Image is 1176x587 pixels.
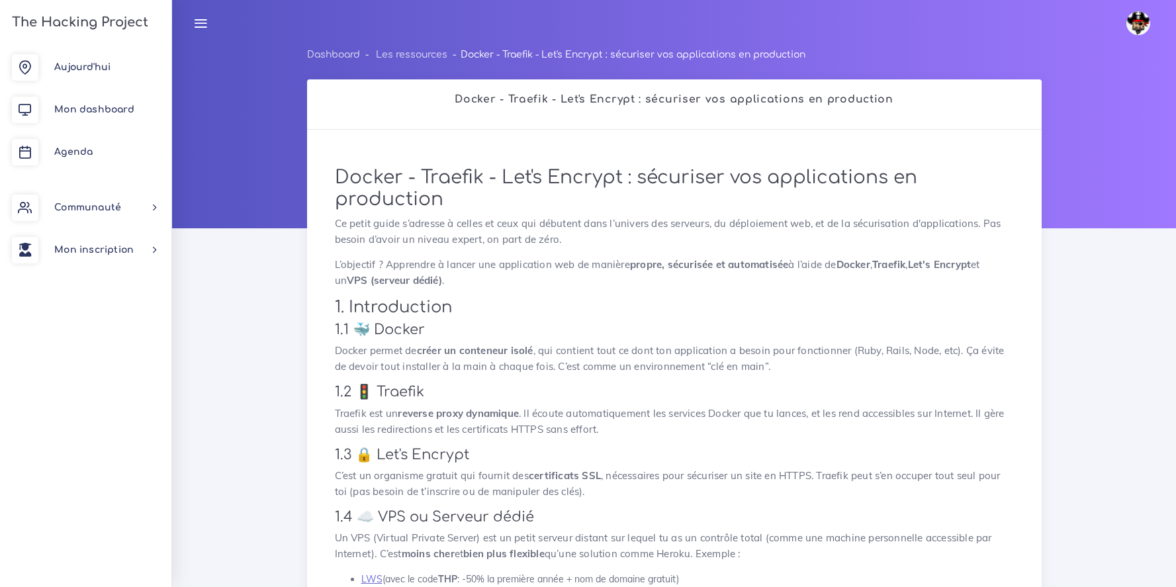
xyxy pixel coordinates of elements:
strong: VPS (serveur dédié) [347,274,442,287]
p: L’objectif ? Apprendre à lancer une application web de manière à l’aide de , , et un . [335,257,1014,289]
strong: propre, sécurisée et automatisée [630,258,788,271]
p: Un VPS (Virtual Private Server) est un petit serveur distant sur lequel tu as un contrôle total (... [335,530,1014,562]
h1: Docker - Traefik - Let's Encrypt : sécuriser vos applications en production [335,167,1014,211]
h3: The Hacking Project [8,15,148,30]
p: Ce petit guide s’adresse à celles et ceux qui débutent dans l’univers des serveurs, du déploiemen... [335,216,1014,248]
h3: 1.4 ☁️ VPS ou Serveur dédié [335,509,1014,525]
a: Dashboard [307,50,360,60]
strong: reverse proxy dynamique [398,407,519,420]
p: Traefik est un . Il écoute automatiquement les services Docker que tu lances, et les rend accessi... [335,406,1014,437]
h2: Docker - Traefik - Let's Encrypt : sécuriser vos applications en production [321,93,1028,106]
h3: 1.1 🐳 Docker [335,322,1014,338]
a: LWS [361,573,383,585]
strong: créer un conteneur isolé [417,344,533,357]
span: Aujourd'hui [54,62,111,72]
p: Docker permet de , qui contient tout ce dont ton application a besoin pour fonctionner (Ruby, Rai... [335,343,1014,375]
img: avatar [1126,11,1150,35]
strong: bien plus flexible [463,547,545,560]
strong: Traefik [872,258,905,271]
p: C’est un organisme gratuit qui fournit des , nécessaires pour sécuriser un site en HTTPS. Traefik... [335,468,1014,500]
a: Les ressources [376,50,447,60]
h3: 1.3 🔒 Let's Encrypt [335,447,1014,463]
strong: moins cher [402,547,455,560]
span: Communauté [54,203,121,212]
h2: 1. Introduction [335,298,1014,317]
strong: certificats SSL [529,469,601,482]
span: Agenda [54,147,93,157]
strong: THP [438,573,457,585]
span: Mon dashboard [54,105,134,114]
li: Docker - Traefik - Let's Encrypt : sécuriser vos applications en production [447,46,805,63]
strong: Docker [837,258,870,271]
h3: 1.2 🚦 Traefik [335,384,1014,400]
span: Mon inscription [54,245,134,255]
strong: Let's Encrypt [908,258,972,271]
